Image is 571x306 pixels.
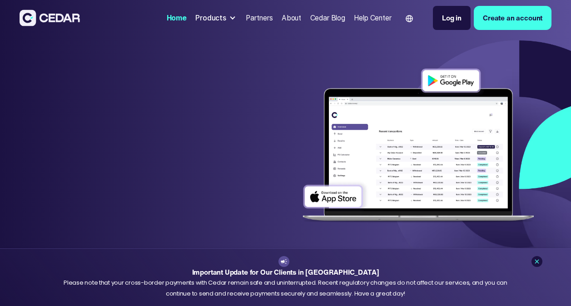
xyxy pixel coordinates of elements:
[354,13,391,23] div: Help Center
[310,13,345,23] div: Cedar Blog
[163,8,190,28] a: Home
[298,64,539,228] img: Dashboard of transactions
[242,8,276,28] a: Partners
[433,6,471,30] a: Log in
[167,13,187,23] div: Home
[442,13,462,23] div: Log in
[307,8,349,28] a: Cedar Blog
[406,15,413,22] img: world icon
[351,8,395,28] a: Help Center
[195,13,226,23] div: Products
[282,13,301,23] div: About
[246,13,273,23] div: Partners
[278,8,305,28] a: About
[474,6,551,30] a: Create an account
